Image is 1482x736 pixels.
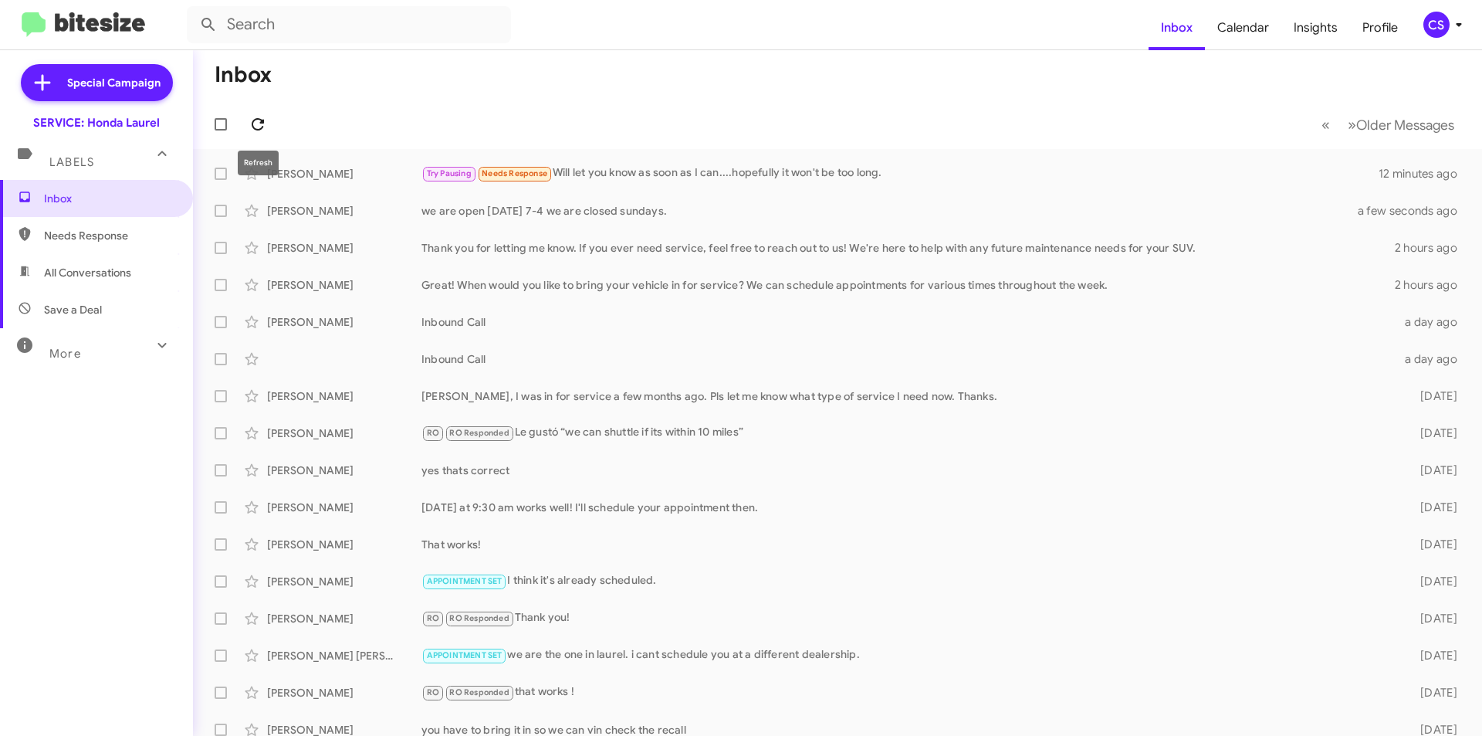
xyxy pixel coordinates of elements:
span: Older Messages [1356,117,1454,134]
span: Special Campaign [67,75,161,90]
div: Inbound Call [421,351,1396,367]
span: RO [427,613,439,623]
nav: Page navigation example [1313,109,1463,141]
div: 12 minutes ago [1379,166,1470,181]
div: [PERSON_NAME] [267,277,421,293]
div: 2 hours ago [1395,240,1470,256]
div: [PERSON_NAME] [267,574,421,589]
div: [PERSON_NAME] [267,166,421,181]
button: Previous [1312,109,1339,141]
h1: Inbox [215,63,272,87]
div: we are the one in laurel. i cant schedule you at a different dealership. [421,646,1396,664]
input: Search [187,6,511,43]
div: [PERSON_NAME] [PERSON_NAME] [267,648,421,663]
div: a few seconds ago [1377,203,1470,219]
span: Inbox [44,191,175,206]
div: [DATE] [1396,426,1470,441]
div: [PERSON_NAME] [267,500,421,515]
div: [PERSON_NAME], I was in for service a few months ago. Pls let me know what type of service I need... [421,388,1396,404]
span: Labels [49,155,94,169]
div: [PERSON_NAME] [267,314,421,330]
button: CS [1410,12,1465,38]
a: Inbox [1149,5,1205,50]
span: APPOINTMENT SET [427,576,502,586]
div: Thank you! [421,609,1396,627]
span: All Conversations [44,265,131,280]
span: More [49,347,81,361]
div: [PERSON_NAME] [267,685,421,700]
div: [PERSON_NAME] [267,240,421,256]
a: Profile [1350,5,1410,50]
div: CS [1423,12,1450,38]
span: RO [427,687,439,697]
div: [PERSON_NAME] [267,611,421,626]
div: [PERSON_NAME] [267,426,421,441]
div: [DATE] [1396,685,1470,700]
span: Needs Response [44,228,175,243]
div: [DATE] [1396,500,1470,515]
div: [PERSON_NAME] [267,388,421,404]
span: RO Responded [449,428,509,438]
div: Refresh [238,151,279,175]
span: » [1348,115,1356,134]
div: [DATE] at 9:30 am works well! I'll schedule your appointment then. [421,500,1396,515]
div: yes thats correct [421,463,1396,478]
div: Inbound Call [421,314,1396,330]
div: [DATE] [1396,463,1470,478]
div: a day ago [1396,351,1470,367]
div: [DATE] [1396,648,1470,663]
span: RO Responded [449,613,509,623]
div: That works! [421,537,1396,552]
div: we are open [DATE] 7-4 we are closed sundays. [421,203,1377,219]
div: that works ! [421,683,1396,701]
span: Save a Deal [44,302,102,317]
div: [PERSON_NAME] [267,203,421,219]
div: a day ago [1396,314,1470,330]
div: [DATE] [1396,574,1470,589]
span: RO Responded [449,687,509,697]
div: [PERSON_NAME] [267,537,421,552]
span: Try Pausing [427,168,472,178]
div: Le gustó “we can shuttle if its within 10 miles” [421,424,1396,442]
span: Needs Response [482,168,547,178]
a: Special Campaign [21,64,173,101]
a: Calendar [1205,5,1281,50]
div: SERVICE: Honda Laurel [33,115,160,131]
div: [PERSON_NAME] [267,463,421,478]
a: Insights [1281,5,1350,50]
span: RO [427,428,439,438]
span: « [1321,115,1330,134]
div: I think it's already scheduled. [421,572,1396,590]
div: [DATE] [1396,388,1470,404]
div: Will let you know as soon as I can....hopefully it won't be too long. [421,164,1379,182]
span: APPOINTMENT SET [427,650,502,660]
div: Great! When would you like to bring your vehicle in for service? We can schedule appointments for... [421,277,1395,293]
button: Next [1338,109,1463,141]
div: 2 hours ago [1395,277,1470,293]
div: [DATE] [1396,537,1470,552]
div: Thank you for letting me know. If you ever need service, feel free to reach out to us! We're here... [421,240,1395,256]
div: [DATE] [1396,611,1470,626]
